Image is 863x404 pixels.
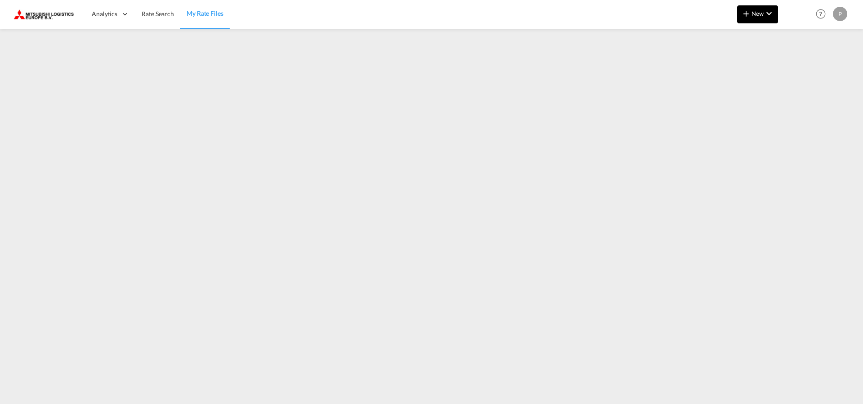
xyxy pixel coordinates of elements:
div: P [833,7,847,21]
md-icon: icon-plus 400-fg [741,8,752,19]
div: Help [813,6,833,22]
span: Rate Search [142,10,174,18]
button: icon-plus 400-fgNewicon-chevron-down [737,5,778,23]
span: Analytics [92,9,117,18]
md-icon: icon-chevron-down [764,8,774,19]
img: 0def066002f611f0b450c5c881a5d6ed.png [13,4,74,24]
span: Help [813,6,828,22]
span: New [741,10,774,17]
span: My Rate Files [187,9,223,17]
